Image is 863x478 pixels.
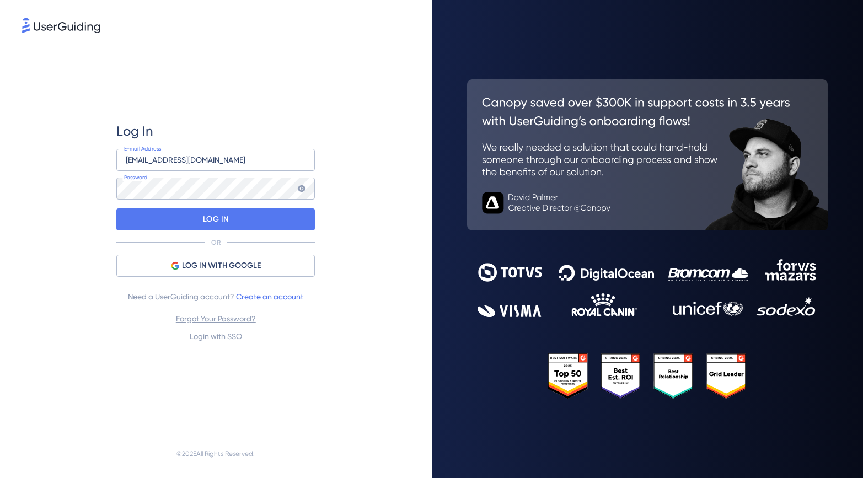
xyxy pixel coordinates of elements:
span: Need a UserGuiding account? [128,290,303,303]
span: Log In [116,122,153,140]
img: 25303e33045975176eb484905ab012ff.svg [548,353,747,399]
img: 26c0aa7c25a843aed4baddd2b5e0fa68.svg [467,79,828,230]
p: LOG IN [203,211,229,228]
input: example@company.com [116,149,315,171]
a: Forgot Your Password? [176,314,256,323]
span: LOG IN WITH GOOGLE [182,259,261,272]
p: OR [211,238,221,247]
img: 9302ce2ac39453076f5bc0f2f2ca889b.svg [478,259,817,317]
a: Login with SSO [190,332,242,341]
img: 8faab4ba6bc7696a72372aa768b0286c.svg [22,18,100,33]
span: © 2025 All Rights Reserved. [176,447,255,460]
a: Create an account [236,292,303,301]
